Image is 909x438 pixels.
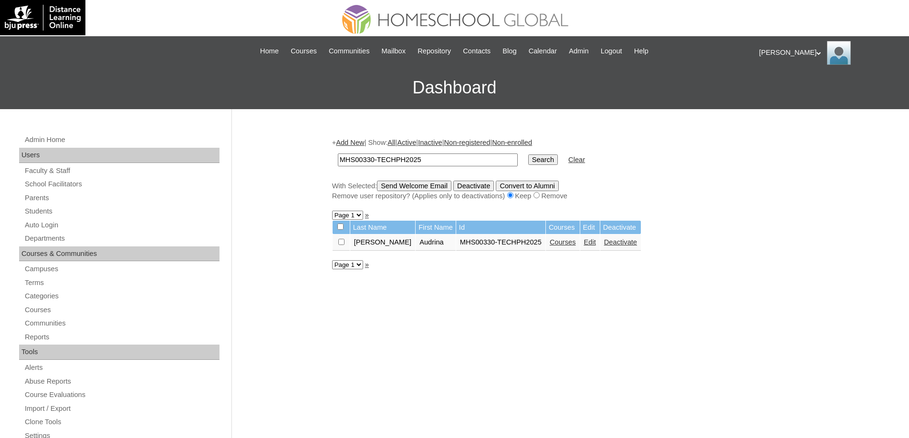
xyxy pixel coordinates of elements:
a: Admin Home [24,134,219,146]
td: Id [456,221,545,234]
a: Departments [24,233,219,244]
td: Last Name [350,221,416,234]
span: Calendar [529,46,557,57]
a: Clear [568,156,585,163]
a: Campuses [24,263,219,275]
input: Deactivate [453,181,494,191]
div: [PERSON_NAME] [759,41,899,65]
a: Courses [550,238,576,246]
div: With Selected: [332,181,805,201]
span: Logout [601,46,622,57]
div: Tools [19,345,219,360]
a: Blog [498,46,521,57]
a: » [365,261,369,268]
a: » [365,211,369,219]
a: Inactive [418,139,442,146]
a: Terms [24,277,219,289]
a: Help [629,46,653,57]
td: Edit [580,221,600,234]
td: [PERSON_NAME] [350,234,416,251]
span: Repository [418,46,451,57]
span: Courses [291,46,317,57]
a: Active [397,139,416,146]
div: + | Show: | | | | [332,138,805,201]
span: Mailbox [382,46,406,57]
input: Send Welcome Email [377,181,451,191]
a: Add New [336,139,364,146]
a: Non-enrolled [492,139,532,146]
a: Edit [584,238,596,246]
div: Remove user repository? (Applies only to deactivations) Keep Remove [332,191,805,201]
td: MHS00330-TECHPH2025 [456,234,545,251]
span: Home [260,46,279,57]
a: Faculty & Staff [24,165,219,177]
a: Students [24,205,219,217]
span: Communities [329,46,370,57]
img: Ariane Ebuen [827,41,851,65]
span: Contacts [463,46,491,57]
a: School Facilitators [24,178,219,190]
a: Non-registered [444,139,490,146]
a: Clone Tools [24,416,219,428]
div: Users [19,148,219,163]
a: Logout [596,46,627,57]
div: Courses & Communities [19,246,219,262]
a: Communities [24,317,219,329]
td: Deactivate [600,221,641,234]
a: Courses [24,304,219,316]
input: Search [528,154,558,165]
h3: Dashboard [5,66,904,109]
input: Convert to Alumni [496,181,559,191]
a: Categories [24,290,219,302]
td: First Name [416,221,456,234]
a: Parents [24,192,219,204]
a: Communities [324,46,375,57]
a: Contacts [458,46,495,57]
td: Audrina [416,234,456,251]
a: Mailbox [377,46,411,57]
span: Blog [502,46,516,57]
img: logo-white.png [5,5,81,31]
a: Calendar [524,46,562,57]
a: Deactivate [604,238,637,246]
a: Repository [413,46,456,57]
td: Courses [546,221,580,234]
a: Abuse Reports [24,376,219,387]
a: Course Evaluations [24,389,219,401]
input: Search [338,153,518,166]
a: All [387,139,395,146]
span: Admin [569,46,589,57]
a: Home [255,46,283,57]
a: Import / Export [24,403,219,415]
a: Admin [564,46,594,57]
a: Auto Login [24,219,219,231]
a: Alerts [24,362,219,374]
span: Help [634,46,648,57]
a: Courses [286,46,322,57]
a: Reports [24,331,219,343]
